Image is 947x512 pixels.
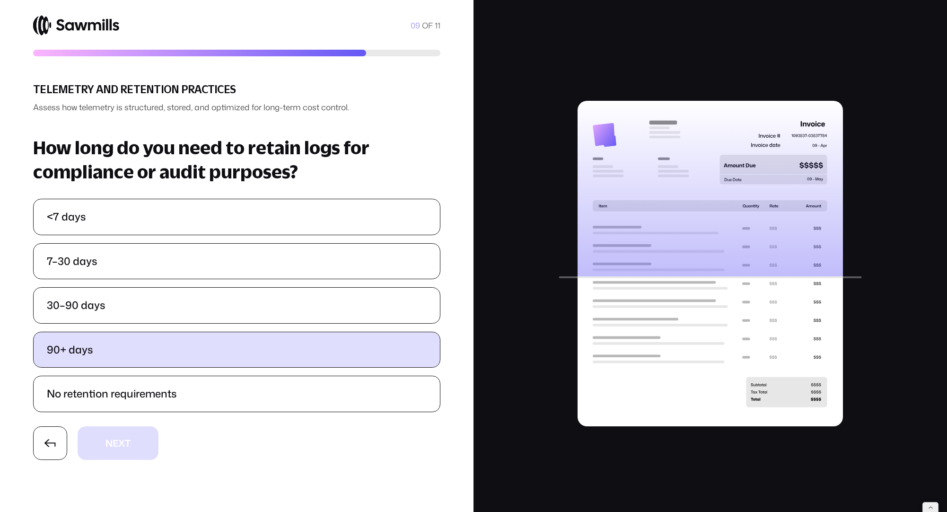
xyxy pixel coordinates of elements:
[420,20,435,31] span: OF
[34,199,440,235] label: <7 days
[435,20,440,31] span: 11
[33,103,440,113] p: Assess how telemetry is structured, stored, and optimized for long-term cost control.
[33,80,440,98] h2: Telemetry and Retention Practices
[34,332,440,368] label: 90+ days
[33,136,440,184] h3: How long do you need to retain logs for compliance or audit purposes?
[33,426,67,460] button: Previous question
[34,288,440,323] label: 30–90 days
[34,244,440,279] label: 7–30 days
[411,20,420,31] span: 09
[34,376,440,412] label: No retention requirements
